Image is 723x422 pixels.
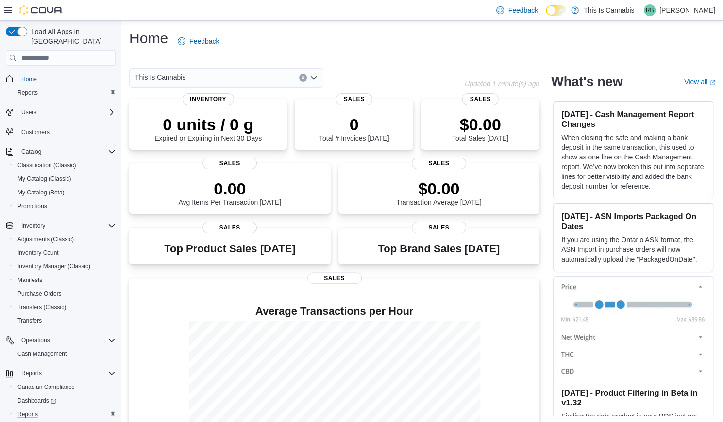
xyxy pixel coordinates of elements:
button: Inventory Manager (Classic) [10,260,119,273]
div: Avg Items Per Transaction [DATE] [178,179,281,206]
button: Reports [2,367,119,380]
a: Dashboards [14,395,60,406]
span: Feedback [508,5,538,15]
p: 0 units / 0 g [154,115,262,134]
span: Transfers (Classic) [14,301,116,313]
div: Total # Invoices [DATE] [319,115,389,142]
span: My Catalog (Classic) [17,175,71,183]
a: Inventory Count [14,247,63,259]
span: Reports [17,368,116,379]
h1: Home [129,29,168,48]
h3: [DATE] - ASN Imports Packaged On Dates [561,211,705,231]
span: Adjustments (Classic) [17,235,74,243]
button: Open list of options [310,74,318,82]
span: My Catalog (Beta) [17,189,65,196]
span: Classification (Classic) [17,161,76,169]
button: Manifests [10,273,119,287]
svg: External link [709,80,715,86]
span: Transfers [17,317,42,325]
span: Reports [17,410,38,418]
span: Catalog [17,146,116,158]
p: [PERSON_NAME] [659,4,715,16]
a: Transfers (Classic) [14,301,70,313]
span: Customers [17,126,116,138]
h3: [DATE] - Cash Management Report Changes [561,109,705,129]
span: Sales [202,158,257,169]
p: 0 [319,115,389,134]
span: Manifests [14,274,116,286]
h3: [DATE] - Product Filtering in Beta in v1.32 [561,388,705,407]
button: Transfers (Classic) [10,300,119,314]
span: Users [21,108,36,116]
span: Sales [412,222,466,233]
button: Operations [17,334,54,346]
span: Catalog [21,148,41,156]
div: Ryan Bauer [644,4,656,16]
button: Reports [10,407,119,421]
span: Canadian Compliance [17,383,75,391]
a: Cash Management [14,348,70,360]
p: | [638,4,640,16]
span: Manifests [17,276,42,284]
span: Inventory [182,93,234,105]
button: Purchase Orders [10,287,119,300]
button: Promotions [10,199,119,213]
p: If you are using the Ontario ASN format, the ASN Import in purchase orders will now automatically... [561,235,705,264]
span: Dashboards [17,397,56,404]
span: Sales [462,93,499,105]
span: Purchase Orders [17,290,62,298]
button: Users [2,105,119,119]
button: Clear input [299,74,307,82]
button: Adjustments (Classic) [10,232,119,246]
button: My Catalog (Classic) [10,172,119,186]
a: Manifests [14,274,46,286]
span: Operations [21,336,50,344]
button: Catalog [2,145,119,158]
span: Inventory [21,222,45,229]
span: Canadian Compliance [14,381,116,393]
span: My Catalog (Classic) [14,173,116,185]
span: Inventory Manager (Classic) [17,263,90,270]
button: Reports [10,86,119,100]
p: $0.00 [396,179,482,198]
span: Reports [14,87,116,99]
span: Feedback [189,36,219,46]
a: My Catalog (Beta) [14,187,68,198]
button: Classification (Classic) [10,158,119,172]
span: Reports [14,408,116,420]
button: Inventory Count [10,246,119,260]
p: 0.00 [178,179,281,198]
a: Promotions [14,200,51,212]
span: Sales [336,93,372,105]
span: Inventory Count [17,249,59,257]
span: Sales [202,222,257,233]
img: Cova [19,5,63,15]
span: Promotions [17,202,47,210]
span: Home [17,72,116,85]
button: Catalog [17,146,45,158]
a: Customers [17,126,53,138]
div: Total Sales [DATE] [452,115,508,142]
h4: Average Transactions per Hour [137,305,532,317]
div: Expired or Expiring in Next 30 Days [154,115,262,142]
span: Load All Apps in [GEOGRAPHIC_DATA] [27,27,116,46]
span: Reports [17,89,38,97]
span: Reports [21,369,42,377]
span: My Catalog (Beta) [14,187,116,198]
a: View allExternal link [684,78,715,86]
button: Canadian Compliance [10,380,119,394]
a: Canadian Compliance [14,381,79,393]
a: Transfers [14,315,46,327]
span: Adjustments (Classic) [14,233,116,245]
span: Customers [21,128,50,136]
a: Feedback [174,32,223,51]
button: Cash Management [10,347,119,361]
span: Purchase Orders [14,288,116,299]
p: This Is Cannabis [584,4,634,16]
button: Inventory [17,220,49,231]
a: Purchase Orders [14,288,66,299]
div: Transaction Average [DATE] [396,179,482,206]
h3: Top Product Sales [DATE] [164,243,295,255]
span: Inventory Count [14,247,116,259]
